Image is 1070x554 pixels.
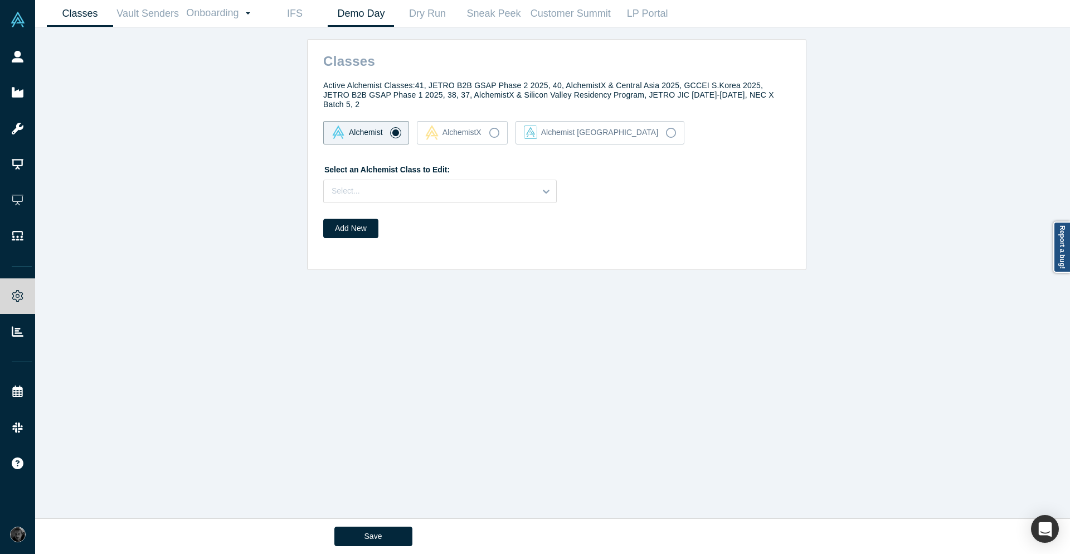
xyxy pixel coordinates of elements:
a: Classes [47,1,113,27]
a: Sneak Peek [460,1,527,27]
button: Add New [323,219,378,238]
img: Alchemist Vault Logo [10,12,26,27]
img: Rami C.'s Account [10,527,26,542]
a: Onboarding [182,1,261,26]
a: Customer Summit [527,1,614,27]
button: Save [334,527,412,546]
div: Alchemist [GEOGRAPHIC_DATA] [524,126,658,139]
label: Select an Alchemist Class to Edit: [323,160,450,176]
img: alchemistx Vault Logo [425,125,439,140]
a: Dry Run [394,1,460,27]
div: Alchemist [332,126,383,139]
img: alchemist_aj Vault Logo [524,126,537,139]
div: AlchemistX [425,125,481,140]
img: alchemist Vault Logo [332,126,345,139]
a: LP Portal [614,1,680,27]
a: IFS [261,1,328,27]
h4: Active Alchemist Classes: 41, JETRO B2B GSAP Phase 2 2025, 40, AlchemistX & Central Asia 2025, GC... [323,81,790,109]
a: Demo Day [328,1,394,27]
a: Vault Senders [113,1,182,27]
h2: Classes [312,47,806,69]
a: Report a bug! [1053,221,1070,273]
